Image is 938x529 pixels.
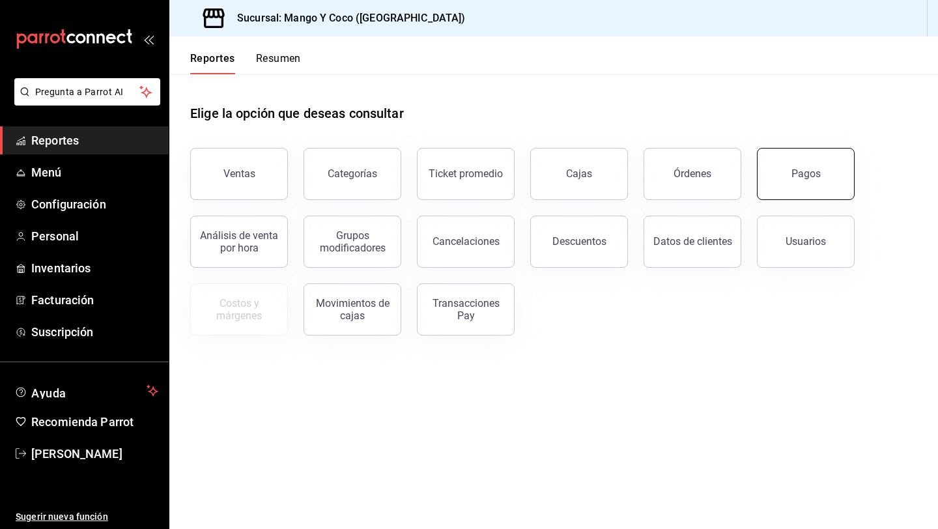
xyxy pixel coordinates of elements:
[31,132,158,149] span: Reportes
[417,148,515,200] button: Ticket promedio
[304,148,401,200] button: Categorías
[190,148,288,200] button: Ventas
[31,323,158,341] span: Suscripción
[199,229,279,254] div: Análisis de venta por hora
[417,216,515,268] button: Cancelaciones
[190,52,235,74] button: Reportes
[429,167,503,180] div: Ticket promedio
[674,167,711,180] div: Órdenes
[31,227,158,245] span: Personal
[31,413,158,431] span: Recomienda Parrot
[14,78,160,106] button: Pregunta a Parrot AI
[256,52,301,74] button: Resumen
[566,167,592,180] div: Cajas
[223,167,255,180] div: Ventas
[227,10,466,26] h3: Sucursal: Mango Y Coco ([GEOGRAPHIC_DATA])
[530,216,628,268] button: Descuentos
[31,291,158,309] span: Facturación
[786,235,826,248] div: Usuarios
[312,229,393,254] div: Grupos modificadores
[31,195,158,213] span: Configuración
[791,167,821,180] div: Pagos
[417,283,515,336] button: Transacciones Pay
[16,510,158,524] span: Sugerir nueva función
[644,216,741,268] button: Datos de clientes
[35,85,140,99] span: Pregunta a Parrot AI
[190,216,288,268] button: Análisis de venta por hora
[199,297,279,322] div: Costos y márgenes
[31,259,158,277] span: Inventarios
[530,148,628,200] button: Cajas
[757,148,855,200] button: Pagos
[143,34,154,44] button: open_drawer_menu
[757,216,855,268] button: Usuarios
[312,297,393,322] div: Movimientos de cajas
[304,216,401,268] button: Grupos modificadores
[552,235,606,248] div: Descuentos
[304,283,401,336] button: Movimientos de cajas
[653,235,732,248] div: Datos de clientes
[31,445,158,463] span: [PERSON_NAME]
[31,164,158,181] span: Menú
[433,235,500,248] div: Cancelaciones
[328,167,377,180] div: Categorías
[190,104,404,123] h1: Elige la opción que deseas consultar
[644,148,741,200] button: Órdenes
[190,283,288,336] button: Contrata inventarios para ver este reporte
[9,94,160,108] a: Pregunta a Parrot AI
[31,383,141,399] span: Ayuda
[425,297,506,322] div: Transacciones Pay
[190,52,301,74] div: navigation tabs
